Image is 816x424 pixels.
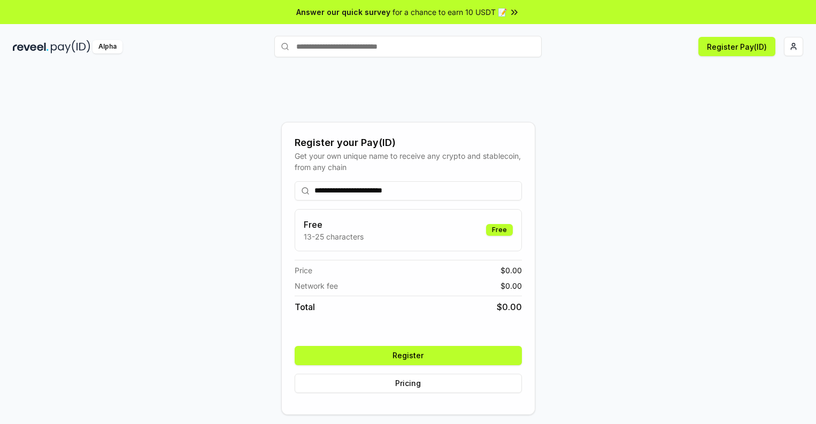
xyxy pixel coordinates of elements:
[295,300,315,313] span: Total
[501,265,522,276] span: $ 0.00
[296,6,390,18] span: Answer our quick survey
[486,224,513,236] div: Free
[501,280,522,291] span: $ 0.00
[295,374,522,393] button: Pricing
[295,265,312,276] span: Price
[295,150,522,173] div: Get your own unique name to receive any crypto and stablecoin, from any chain
[295,280,338,291] span: Network fee
[295,135,522,150] div: Register your Pay(ID)
[295,346,522,365] button: Register
[304,218,364,231] h3: Free
[698,37,775,56] button: Register Pay(ID)
[51,40,90,53] img: pay_id
[13,40,49,53] img: reveel_dark
[392,6,507,18] span: for a chance to earn 10 USDT 📝
[93,40,122,53] div: Alpha
[304,231,364,242] p: 13-25 characters
[497,300,522,313] span: $ 0.00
